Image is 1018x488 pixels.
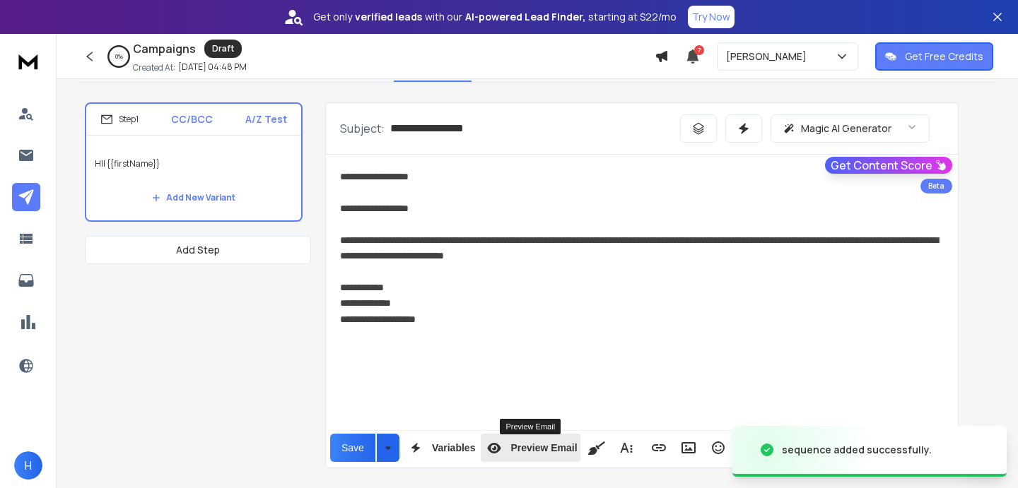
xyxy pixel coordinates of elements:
[875,42,993,71] button: Get Free Credits
[171,112,213,126] p: CC/BCC
[508,442,580,454] span: Preview Email
[14,48,42,74] img: logo
[313,10,677,24] p: Get only with our starting at $22/mo
[429,442,479,454] span: Variables
[771,114,930,143] button: Magic AI Generator
[115,52,123,61] p: 0 %
[613,434,640,462] button: More Text
[85,236,311,264] button: Add Step
[178,61,247,73] p: [DATE] 04:48 PM
[133,40,196,57] h1: Campaigns
[340,120,385,137] p: Subject:
[141,184,247,212] button: Add New Variant
[204,40,242,58] div: Draft
[245,112,287,126] p: A/Z Test
[694,45,704,55] span: 7
[95,144,293,184] p: HII {{firstName}}
[465,10,585,24] strong: AI-powered Lead Finder,
[801,121,891,136] p: Magic AI Generator
[330,434,375,462] button: Save
[481,434,580,462] button: Preview Email
[692,10,730,24] p: Try Now
[726,49,812,64] p: [PERSON_NAME]
[825,157,952,174] button: Get Content Score
[688,6,735,28] button: Try Now
[402,434,479,462] button: Variables
[705,434,732,462] button: Emoticons
[920,179,952,194] div: Beta
[500,419,561,434] div: Preview Email
[133,62,175,73] p: Created At:
[355,10,422,24] strong: verified leads
[14,451,42,480] button: H
[782,443,932,457] div: sequence added successfully.
[100,113,139,126] div: Step 1
[905,49,983,64] p: Get Free Credits
[85,102,303,222] li: Step1CC/BCCA/Z TestHII {{firstName}}Add New Variant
